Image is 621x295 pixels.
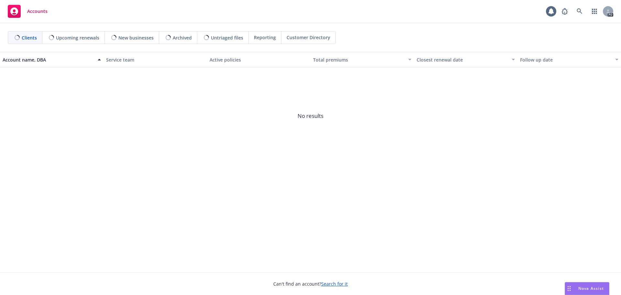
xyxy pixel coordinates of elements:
span: Customer Directory [287,34,330,41]
div: Drag to move [565,282,573,295]
div: Active policies [210,56,308,63]
a: Switch app [588,5,601,18]
span: Can't find an account? [273,280,348,287]
span: Nova Assist [578,286,604,291]
div: Account name, DBA [3,56,94,63]
span: Upcoming renewals [56,34,99,41]
a: Search [573,5,586,18]
button: Service team [103,52,207,67]
button: Total premiums [310,52,414,67]
span: Untriaged files [211,34,243,41]
span: Clients [22,34,37,41]
span: Reporting [254,34,276,41]
div: Follow up date [520,56,611,63]
div: Total premiums [313,56,404,63]
button: Active policies [207,52,310,67]
button: Nova Assist [565,282,609,295]
span: New businesses [118,34,154,41]
a: Accounts [5,2,50,20]
span: Accounts [27,9,48,14]
button: Closest renewal date [414,52,517,67]
div: Service team [106,56,204,63]
span: Archived [173,34,192,41]
button: Follow up date [517,52,621,67]
a: Search for it [321,281,348,287]
a: Report a Bug [558,5,571,18]
div: Closest renewal date [417,56,508,63]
